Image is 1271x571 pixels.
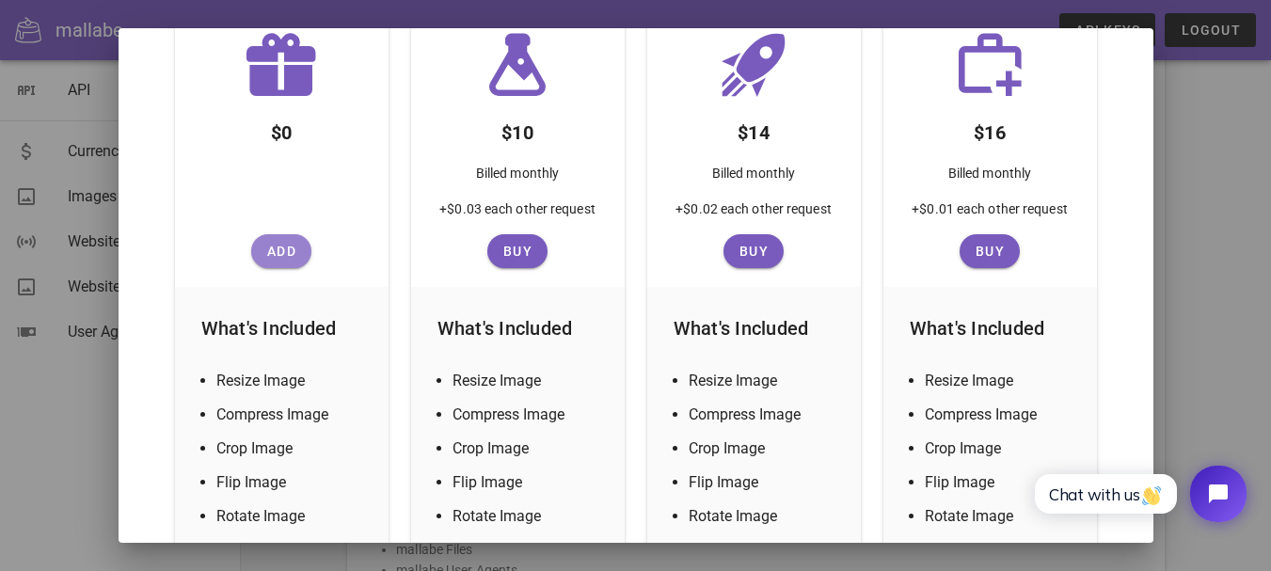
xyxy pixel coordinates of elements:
[186,298,377,358] div: What's Included
[689,370,842,392] li: Resize Image
[453,404,606,426] li: Compress Image
[424,198,611,234] div: +$0.03 each other request
[1014,450,1263,538] iframe: Tidio Chat
[925,437,1078,460] li: Crop Image
[461,155,574,198] div: Billed monthly
[453,471,606,494] li: Flip Image
[697,155,810,198] div: Billed monthly
[453,370,606,392] li: Resize Image
[925,370,1078,392] li: Resize Image
[660,198,847,234] div: +$0.02 each other request
[487,234,548,268] button: Buy
[925,505,1078,528] li: Rotate Image
[216,539,370,562] li: Blur Image
[925,404,1078,426] li: Compress Image
[259,244,304,259] span: Add
[689,404,842,426] li: Compress Image
[256,103,308,155] div: $0
[216,437,370,460] li: Crop Image
[659,298,850,358] div: What's Included
[925,539,1078,562] li: Blur Image
[723,234,784,268] button: Buy
[689,539,842,562] li: Blur Image
[251,234,311,268] button: Add
[422,298,613,358] div: What's Included
[216,471,370,494] li: Flip Image
[960,234,1020,268] button: Buy
[723,103,785,155] div: $14
[967,244,1012,259] span: Buy
[689,505,842,528] li: Rotate Image
[216,370,370,392] li: Resize Image
[216,505,370,528] li: Rotate Image
[897,198,1083,234] div: +$0.01 each other request
[453,539,606,562] li: Blur Image
[925,471,1078,494] li: Flip Image
[486,103,548,155] div: $10
[933,155,1046,198] div: Billed monthly
[959,103,1021,155] div: $16
[731,244,776,259] span: Buy
[895,298,1086,358] div: What's Included
[453,505,606,528] li: Rotate Image
[216,404,370,426] li: Compress Image
[453,437,606,460] li: Crop Image
[689,437,842,460] li: Crop Image
[495,244,540,259] span: Buy
[689,471,842,494] li: Flip Image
